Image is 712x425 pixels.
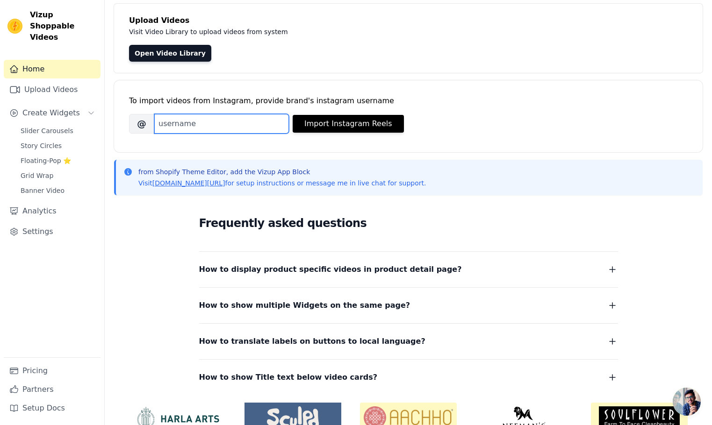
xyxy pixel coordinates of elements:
a: Slider Carousels [15,124,101,137]
span: Banner Video [21,186,65,195]
a: Banner Video [15,184,101,197]
span: How to show Title text below video cards? [199,371,378,384]
button: How to translate labels on buttons to local language? [199,335,618,348]
button: How to show Title text below video cards? [199,371,618,384]
button: Create Widgets [4,104,101,122]
span: Grid Wrap [21,171,53,180]
span: How to translate labels on buttons to local language? [199,335,425,348]
a: Upload Videos [4,80,101,99]
a: Grid Wrap [15,169,101,182]
button: How to show multiple Widgets on the same page? [199,299,618,312]
a: Analytics [4,202,101,220]
p: Visit Video Library to upload videos from system [129,26,548,37]
a: Floating-Pop ⭐ [15,154,101,167]
a: Home [4,60,101,78]
span: How to show multiple Widgets on the same page? [199,299,410,312]
span: @ [129,114,154,134]
a: [DOMAIN_NAME][URL] [152,179,225,187]
p: from Shopify Theme Editor, add the Vizup App Block [138,167,426,177]
h2: Frequently asked questions [199,214,618,233]
span: Floating-Pop ⭐ [21,156,71,165]
input: username [154,114,289,134]
a: Open Video Library [129,45,211,62]
a: Story Circles [15,139,101,152]
p: Visit for setup instructions or message me in live chat for support. [138,178,426,188]
span: Vizup Shoppable Videos [30,9,97,43]
a: Pricing [4,361,101,380]
img: Vizup [7,19,22,34]
a: Partners [4,380,101,399]
a: Setup Docs [4,399,101,418]
a: Settings [4,222,101,241]
button: Import Instagram Reels [293,115,404,133]
span: How to display product specific videos in product detail page? [199,263,462,276]
h4: Upload Videos [129,15,688,26]
div: 开放式聊天 [673,388,701,416]
div: To import videos from Instagram, provide brand's instagram username [129,95,688,106]
button: How to display product specific videos in product detail page? [199,263,618,276]
span: Story Circles [21,141,62,150]
span: Slider Carousels [21,126,73,135]
span: Create Widgets [22,107,80,119]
